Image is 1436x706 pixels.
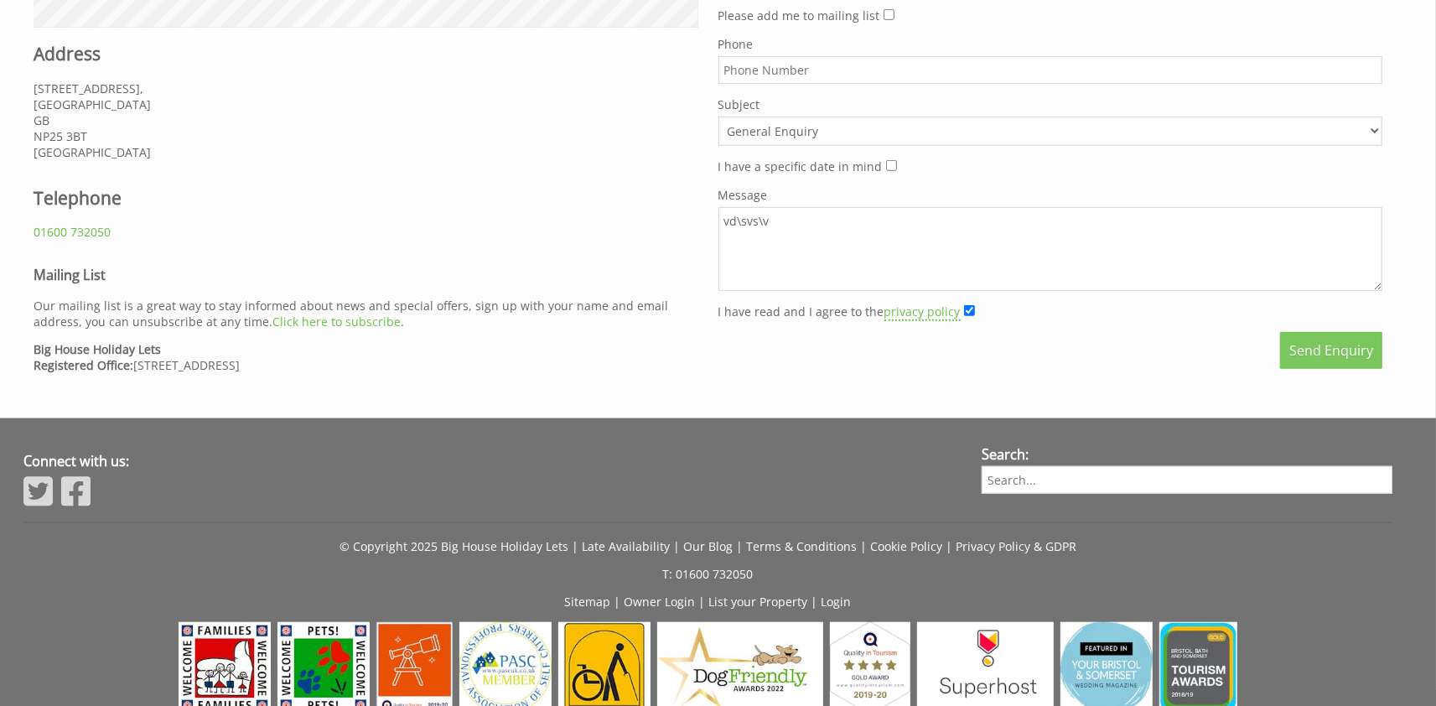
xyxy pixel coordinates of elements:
a: T: 01600 732050 [663,566,754,582]
p: [STREET_ADDRESS] [34,341,698,373]
label: Please add me to mailing list [718,8,880,23]
label: Message [718,187,1383,203]
label: Phone [718,36,1383,52]
a: privacy policy [884,304,961,321]
img: Facebook [61,475,91,508]
p: Our mailing list is a great way to stay informed about news and special offers, sign up with your... [34,298,698,330]
input: Phone Number [718,56,1383,84]
h3: Connect with us: [23,452,954,470]
img: Twitter [23,475,53,508]
a: Terms & Conditions [746,538,857,554]
strong: Registered Office: [34,357,133,373]
a: © Copyright 2025 Big House Holiday Lets [340,538,568,554]
span: | [699,594,706,610]
a: Privacy Policy & GDPR [956,538,1076,554]
span: | [946,538,952,554]
label: I have read and I agree to the [718,304,961,319]
h2: Telephone [34,186,345,210]
a: Sitemap [565,594,611,610]
a: Login [822,594,852,610]
h3: Mailing List [34,266,698,284]
span: | [673,538,680,554]
button: Send Enquiry [1280,332,1382,369]
span: | [860,538,867,554]
input: Search... [982,466,1392,494]
label: I have a specific date in mind [718,158,883,174]
a: 01600 732050 [34,224,111,240]
h2: Address [34,42,698,65]
a: Late Availability [582,538,670,554]
a: Owner Login [625,594,696,610]
span: | [572,538,578,554]
strong: Big House Holiday Lets [34,341,161,357]
span: | [614,594,621,610]
span: | [811,594,818,610]
a: Click here to subscribe [272,314,401,330]
a: Our Blog [683,538,733,554]
a: List your Property [709,594,808,610]
a: Cookie Policy [870,538,942,554]
h3: Search: [982,445,1392,464]
label: Subject [718,96,1383,112]
span: | [736,538,743,554]
p: [STREET_ADDRESS], [GEOGRAPHIC_DATA] GB NP25 3BT [GEOGRAPHIC_DATA] [34,80,698,160]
